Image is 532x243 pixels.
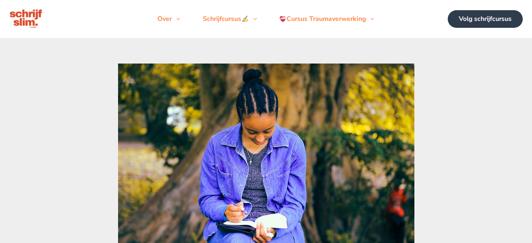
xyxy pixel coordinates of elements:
img: ❤️‍🩹 [280,16,286,22]
img: schrijfcursus schrijfslim academy [9,8,44,30]
a: Volg schrijfcursus [448,10,523,28]
span: Menu schakelen [366,5,374,33]
nav: Navigatie op de site: Menu [146,5,385,33]
a: Cursus TraumaverwerkingMenu schakelen [268,5,385,33]
span: Menu schakelen [172,5,180,33]
span: Menu schakelen [249,5,257,33]
a: SchrijfcursusMenu schakelen [192,5,268,33]
img: ✍️ [242,16,248,22]
a: OverMenu schakelen [146,5,191,33]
